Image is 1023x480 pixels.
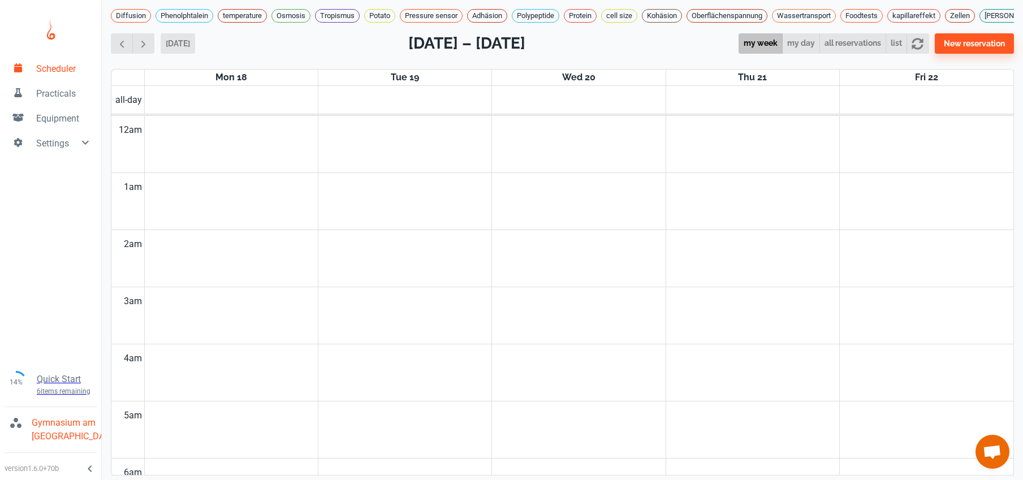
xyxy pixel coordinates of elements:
[772,10,835,21] span: Wassertransport
[315,9,360,23] div: Tropismus
[913,70,940,85] a: August 22, 2025
[316,10,359,21] span: Tropismus
[840,9,883,23] div: Foodtests
[946,10,974,21] span: Zellen
[512,10,559,21] span: Polypeptide
[736,70,769,85] a: August 21, 2025
[111,33,133,54] button: Previous week
[841,10,882,21] span: Foodtests
[886,33,907,54] button: list
[116,116,144,144] div: 12am
[907,33,929,54] button: refresh
[400,10,462,21] span: Pressure sensor
[122,344,144,373] div: 4am
[218,10,266,21] span: temperature
[601,9,637,23] div: cell size
[272,10,310,21] span: Osmosis
[887,9,940,23] div: kapillareffekt
[945,9,975,23] div: Zellen
[156,9,213,23] div: Phenolphtalein
[400,9,463,23] div: Pressure sensor
[975,435,1009,469] a: Chat öffnen
[271,9,310,23] div: Osmosis
[888,10,940,21] span: kapillareffekt
[819,33,886,54] button: all reservations
[642,9,682,23] div: Kohäsion
[111,10,150,21] span: Diffusion
[512,9,559,23] div: Polypeptide
[564,9,597,23] div: Protein
[408,32,525,55] h2: [DATE] – [DATE]
[687,10,767,21] span: Oberflächenspannung
[132,33,154,54] button: Next week
[122,287,144,315] div: 3am
[113,93,144,107] span: all-day
[364,9,395,23] div: Potato
[782,33,820,54] button: my day
[739,33,783,54] button: my week
[389,70,421,85] a: August 19, 2025
[468,10,507,21] span: Adhäsion
[122,173,144,201] div: 1am
[161,33,195,54] button: [DATE]
[772,9,836,23] div: Wassertransport
[365,10,395,21] span: Potato
[218,9,267,23] div: temperature
[602,10,637,21] span: cell size
[935,33,1014,54] button: New reservation
[467,9,507,23] div: Adhäsion
[156,10,213,21] span: Phenolphtalein
[122,401,144,430] div: 5am
[687,9,767,23] div: Oberflächenspannung
[560,70,598,85] a: August 20, 2025
[111,9,151,23] div: Diffusion
[213,70,249,85] a: August 18, 2025
[122,230,144,258] div: 2am
[642,10,681,21] span: Kohäsion
[564,10,596,21] span: Protein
